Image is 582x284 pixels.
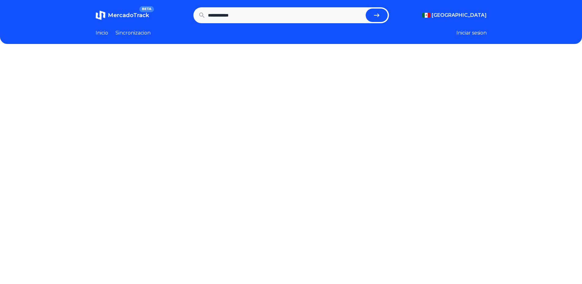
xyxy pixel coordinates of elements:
[96,10,105,20] img: MercadoTrack
[422,12,487,19] button: [GEOGRAPHIC_DATA]
[108,12,149,19] span: MercadoTrack
[96,10,149,20] a: MercadoTrackBETA
[432,12,487,19] span: [GEOGRAPHIC_DATA]
[422,13,430,18] img: Mexico
[115,29,151,37] a: Sincronizacion
[96,29,108,37] a: Inicio
[139,6,154,12] span: BETA
[456,29,487,37] button: Iniciar sesion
